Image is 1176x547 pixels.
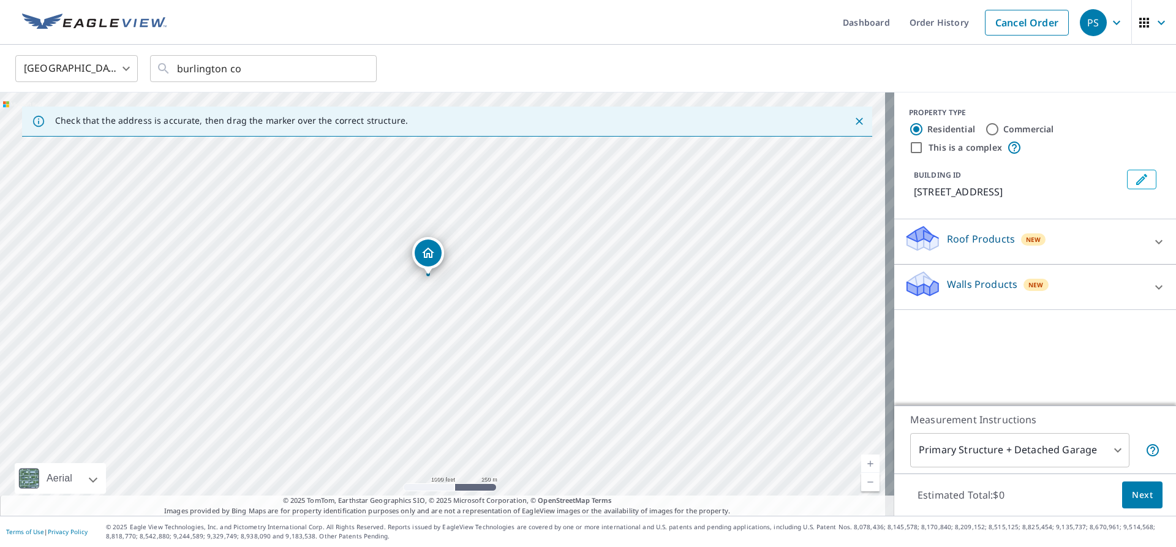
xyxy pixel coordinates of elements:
span: © 2025 TomTom, Earthstar Geographics SIO, © 2025 Microsoft Corporation, © [283,496,612,506]
span: New [1028,280,1044,290]
div: PS [1080,9,1107,36]
div: Roof ProductsNew [904,224,1166,259]
button: Edit building 1 [1127,170,1156,189]
p: Measurement Instructions [910,412,1160,427]
p: Walls Products [947,277,1017,292]
span: Your report will include the primary structure and a detached garage if one exists. [1145,443,1160,458]
p: BUILDING ID [914,170,961,180]
input: Search by address or latitude-longitude [177,51,352,86]
span: Next [1132,488,1153,503]
span: New [1026,235,1041,244]
a: Terms of Use [6,527,44,536]
div: Aerial [43,463,76,494]
div: PROPERTY TYPE [909,107,1161,118]
p: Estimated Total: $0 [908,481,1014,508]
button: Next [1122,481,1163,509]
a: Current Level 15, Zoom Out [861,473,880,491]
label: Residential [927,123,975,135]
label: Commercial [1003,123,1054,135]
a: Privacy Policy [48,527,88,536]
div: Primary Structure + Detached Garage [910,433,1129,467]
label: This is a complex [929,141,1002,154]
p: [STREET_ADDRESS] [914,184,1122,199]
img: EV Logo [22,13,167,32]
a: Current Level 15, Zoom In [861,455,880,473]
div: Walls ProductsNew [904,270,1166,304]
p: © 2025 Eagle View Technologies, Inc. and Pictometry International Corp. All Rights Reserved. Repo... [106,522,1170,541]
a: Terms [592,496,612,505]
div: Aerial [15,463,106,494]
a: Cancel Order [985,10,1069,36]
p: Roof Products [947,232,1015,246]
p: | [6,528,88,535]
div: [GEOGRAPHIC_DATA] [15,51,138,86]
p: Check that the address is accurate, then drag the marker over the correct structure. [55,115,408,126]
button: Close [851,113,867,129]
a: OpenStreetMap [538,496,589,505]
